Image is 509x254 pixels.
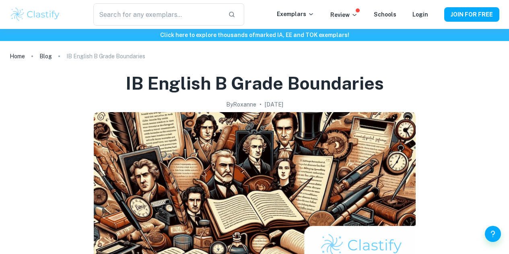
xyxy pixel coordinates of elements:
p: Exemplars [277,10,314,18]
button: JOIN FOR FREE [444,7,499,22]
img: Clastify logo [10,6,61,23]
h2: [DATE] [265,100,283,109]
p: Review [330,10,358,19]
a: Login [412,11,428,18]
a: Home [10,51,25,62]
button: Help and Feedback [485,226,501,242]
p: • [260,100,262,109]
a: Schools [374,11,396,18]
a: Blog [39,51,52,62]
p: IB English B Grade Boundaries [66,52,145,61]
h2: By Roxanne [226,100,256,109]
h6: Click here to explore thousands of marked IA, EE and TOK exemplars ! [2,31,507,39]
input: Search for any exemplars... [93,3,222,26]
h1: IB English B Grade Boundaries [126,72,384,95]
